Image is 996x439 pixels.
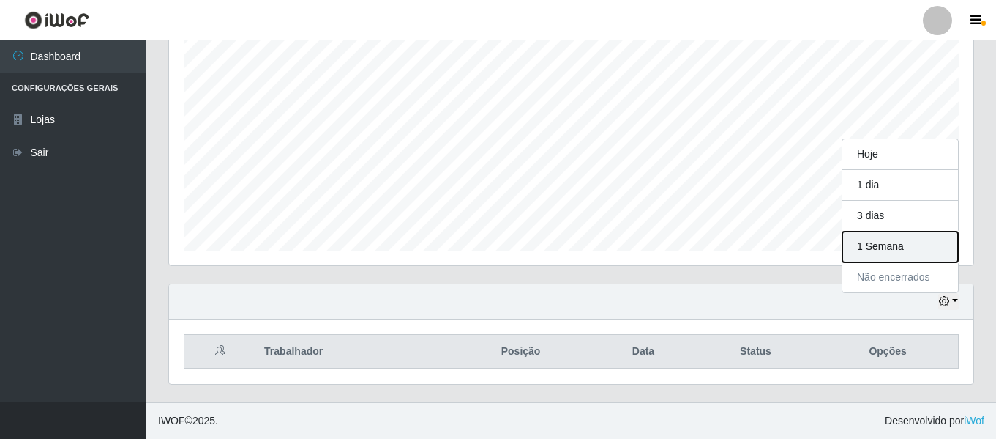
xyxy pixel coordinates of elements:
[593,335,694,369] th: Data
[842,201,958,232] button: 3 dias
[842,170,958,201] button: 1 dia
[842,262,958,292] button: Não encerrados
[694,335,817,369] th: Status
[842,139,958,170] button: Hoje
[158,415,185,427] span: IWOF
[449,335,593,369] th: Posição
[885,413,984,429] span: Desenvolvido por
[964,415,984,427] a: iWof
[255,335,449,369] th: Trabalhador
[158,413,218,429] span: © 2025 .
[817,335,958,369] th: Opções
[24,11,89,29] img: CoreUI Logo
[842,232,958,262] button: 1 Semana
